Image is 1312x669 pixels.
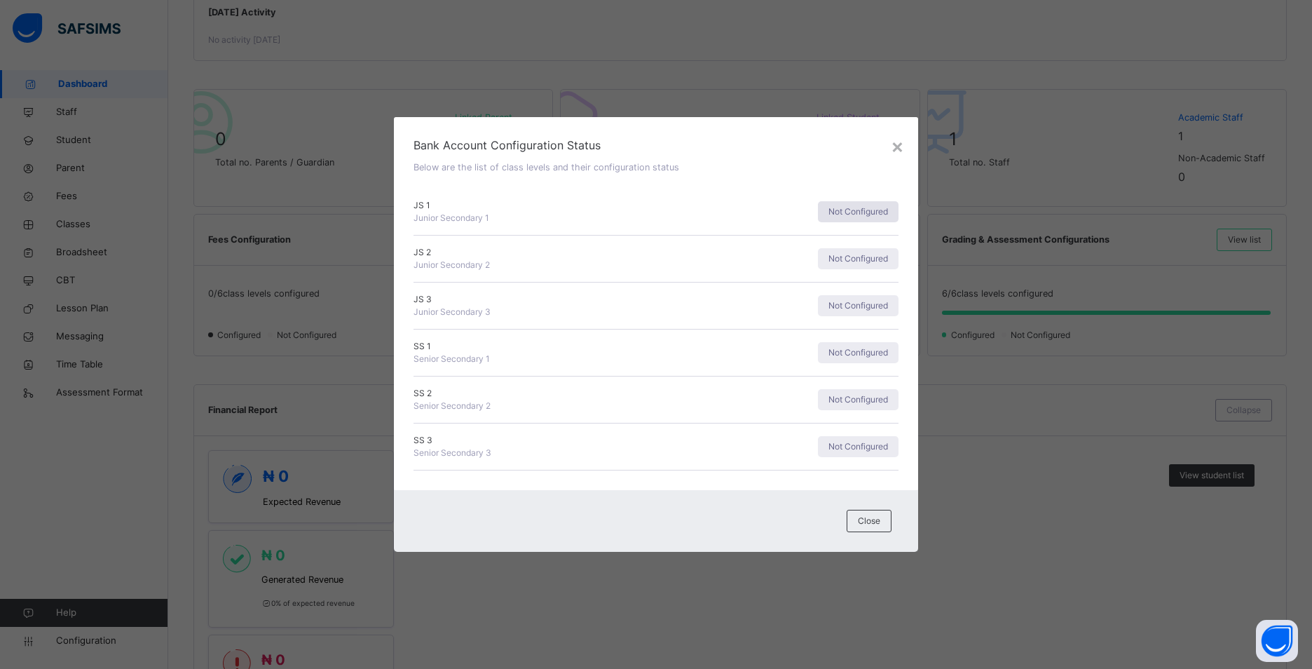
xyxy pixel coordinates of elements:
[828,346,888,359] span: Not Configured
[414,137,899,154] span: Bank Account Configuration Status
[414,400,491,411] span: Senior Secondary 2
[828,393,888,406] span: Not Configured
[414,246,652,259] span: JS 2
[414,353,490,364] span: Senior Secondary 1
[858,515,880,527] span: Close
[414,434,652,447] span: SS 3
[828,205,888,218] span: Not Configured
[828,440,888,453] span: Not Configured
[414,387,652,400] span: SS 2
[414,293,652,306] span: JS 3
[828,299,888,312] span: Not Configured
[414,306,491,317] span: Junior Secondary 3
[414,259,490,270] span: Junior Secondary 2
[414,199,652,212] span: JS 1
[414,162,679,173] span: Below are the list of class levels and their configuration status
[891,131,904,161] div: ×
[828,252,888,265] span: Not Configured
[414,340,652,353] span: SS 1
[414,212,489,223] span: Junior Secondary 1
[1256,620,1298,662] button: Open asap
[414,447,491,458] span: Senior Secondary 3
